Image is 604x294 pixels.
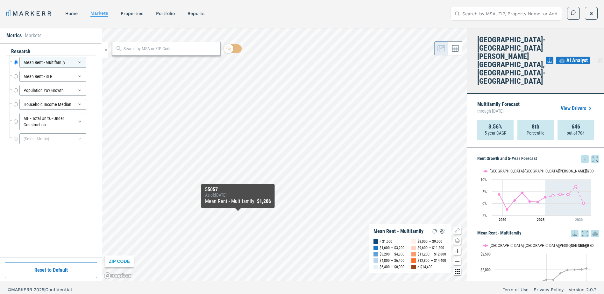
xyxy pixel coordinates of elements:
button: Show USA [563,243,577,248]
path: Thursday, 14 Dec, 19:00, 1,992.68. USA. [573,269,576,271]
tspan: 2025 [537,218,544,222]
div: $9,600 — $11,200 [417,245,444,251]
path: Saturday, 29 Jul, 20:00, 0.81. Minneapolis-St. Paul-Bloomington, MN-WI. [529,200,531,203]
a: Privacy Policy [534,286,564,293]
a: markets [90,10,108,16]
button: Zoom in map button [453,247,461,255]
path: Monday, 29 Jul, 20:00, 3.75. Minneapolis-St. Paul-Bloomington, MN-WI. [498,193,501,196]
button: Show Minneapolis-St. Paul-Bloomington, MN-WI [483,169,557,173]
div: $8,000 — $9,600 [417,238,442,245]
text: 0% [482,201,487,206]
a: properties [121,11,143,16]
a: MARKERR [6,9,53,18]
div: $12,800 — $14,400 [417,257,446,264]
path: Sunday, 29 Jul, 20:00, 7.03. Minneapolis-St. Paul-Bloomington, MN-WI. [575,185,577,188]
text: -5% [481,213,487,218]
a: Version 2.0.7 [569,286,596,293]
path: Wednesday, 14 Dec, 19:00, 1,986.51. USA. [566,269,569,271]
div: $1,600 — $3,200 [380,245,404,251]
svg: Interactive chart [477,163,594,227]
h5: Mean Rent - Multifamily [477,230,599,237]
p: 5-year CAGR [485,130,506,136]
span: © [8,287,11,292]
a: reports [188,11,204,16]
path: Tuesday, 14 Dec, 19:00, 1,882.29. USA. [559,272,562,275]
strong: 3.56% [488,123,502,130]
path: Thursday, 29 Jul, 20:00, 1.25. Minneapolis-St. Paul-Bloomington, MN-WI. [514,199,516,202]
span: through [DATE] [477,107,520,115]
span: 2025 | [34,287,45,292]
button: Reset to Default [5,262,97,278]
div: Household Income Median [19,99,86,110]
strong: 646 [572,123,580,130]
tspan: 2030 [575,218,583,222]
p: out of 704 [567,130,585,136]
p: Percentile [527,130,544,136]
span: MARKERR [11,287,34,292]
div: Map Tooltip Content [205,187,271,205]
path: Wednesday, 29 Jul, 20:00, -2.5. Minneapolis-St. Paul-Bloomington, MN-WI. [506,208,508,211]
div: ZIP CODE [105,255,134,267]
tspan: 2020 [499,218,506,222]
b: $1,206 [257,198,271,204]
div: (Select Metric) [19,133,86,144]
path: Saturday, 14 Dec, 19:00, 1,673.93. USA. [545,278,548,281]
path: Saturday, 14 Dec, 19:00, 2,005.63. USA. [580,268,583,271]
path: Thursday, 29 Jul, 20:00, 3.82. Minneapolis-St. Paul-Bloomington, MN-WI. [559,193,562,195]
text: 10% [480,178,487,182]
div: $11,200 — $12,800 [417,251,446,257]
button: S [585,7,598,20]
div: $4,800 — $6,400 [380,257,404,264]
h4: [GEOGRAPHIC_DATA]-[GEOGRAPHIC_DATA][PERSON_NAME][GEOGRAPHIC_DATA], [GEOGRAPHIC_DATA]-[GEOGRAPHIC_... [477,36,546,85]
a: Mapbox logo [104,272,132,279]
button: AI Analyst [556,57,590,64]
path: Monday, 14 Dec, 19:00, 1,674.33. USA. [552,278,555,281]
div: Population YoY Growth [19,85,86,96]
div: $3,200 — $4,800 [380,251,404,257]
strong: 8th [532,123,539,130]
path: Wednesday, 29 Jul, 20:00, 3.2. Minneapolis-St. Paul-Bloomington, MN-WI. [552,194,554,197]
button: Show Minneapolis-St. Paul-Bloomington, MN-WI [483,243,557,248]
h5: Rent Growth and 5-Year Forecast [477,155,599,163]
text: $2,000 [480,268,491,272]
img: Reload Legend [431,227,438,235]
a: View Drivers [561,105,594,112]
li: Markets [25,32,41,39]
path: Monday, 29 Jul, 20:00, 0.62. Minneapolis-St. Paul-Bloomington, MN-WI. [536,200,539,203]
path: Tuesday, 29 Jul, 20:00, 2.55. Minneapolis-St. Paul-Bloomington, MN-WI. [544,196,547,199]
div: Mean Rent - Multifamily [19,57,86,68]
div: As of : [DATE] [205,192,271,198]
div: < $1,600 [380,238,392,245]
text: $2,500 [480,252,491,256]
span: AI Analyst [566,57,588,64]
div: Mean Rent - Multifamily [373,228,423,234]
a: Term of Use [503,286,529,293]
path: Friday, 29 Jul, 20:00, 4.4. Minneapolis-St. Paul-Bloomington, MN-WI. [521,192,524,194]
div: Mean Rent - Multifamily : [205,198,271,205]
path: Monday, 29 Jul, 20:00, 0.12. Minneapolis-St. Paul-Bloomington, MN-WI. [582,202,585,204]
canvas: Map [102,28,467,281]
div: $6,400 — $8,000 [380,264,404,270]
a: Portfolio [156,11,175,16]
div: research [6,48,96,55]
button: Other options map button [453,268,461,275]
path: Thursday, 14 Aug, 20:00, 2,038.46. USA. [585,267,588,269]
text: 5% [482,190,487,194]
div: Mean Rent - SFR [19,71,86,82]
button: Show/Hide Legend Map Button [453,227,461,234]
a: home [65,11,78,16]
g: Minneapolis-St. Paul-Bloomington, MN-WI, line 2 of 2 with 5 data points. [552,185,585,204]
p: Multifamily Forecast [477,102,520,115]
path: Saturday, 29 Jul, 20:00, 3.73. Minneapolis-St. Paul-Bloomington, MN-WI. [567,193,570,196]
div: MF - Total Units - Under Construction [19,113,86,130]
input: Search by MSA or ZIP Code [124,45,217,52]
div: Rent Growth and 5-Year Forecast. Highcharts interactive chart. [477,163,599,227]
span: S [590,10,593,17]
li: Metrics [6,32,22,39]
div: > $14,400 [417,264,432,270]
div: 55057 [205,187,271,192]
button: Change style map button [453,237,461,245]
img: Settings [438,227,446,235]
text: [GEOGRAPHIC_DATA] [570,243,604,248]
span: Confidential [45,287,72,292]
